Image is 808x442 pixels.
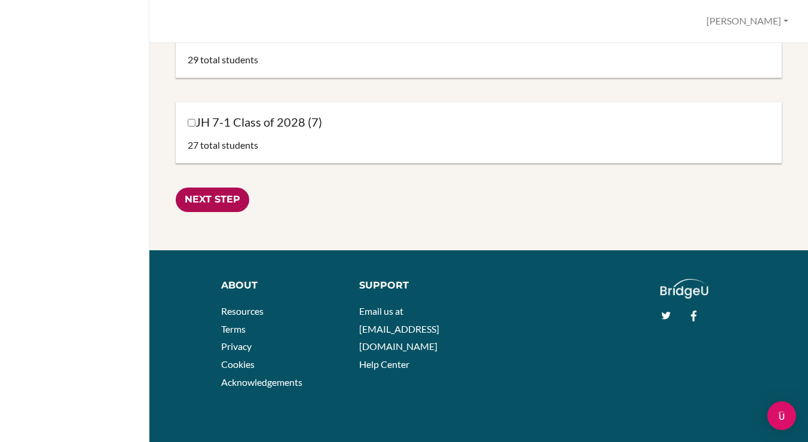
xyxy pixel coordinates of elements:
input: JH 7-1 Class of 2028 (7) [188,119,195,127]
a: Terms [221,323,246,334]
div: About [221,279,341,293]
a: Privacy [221,340,252,352]
span: 29 total students [188,54,258,65]
label: JH 7-1 Class of 2028 (7) [188,114,322,130]
div: Open Intercom Messenger [767,401,796,430]
a: Acknowledgements [221,376,302,388]
a: Resources [221,305,264,317]
a: Help Center [359,358,409,370]
a: Cookies [221,358,255,370]
img: logo_white@2x-f4f0deed5e89b7ecb1c2cc34c3e3d731f90f0f143d5ea2071677605dd97b5244.png [660,279,709,299]
span: 27 total students [188,139,258,151]
input: Next Step [176,188,249,212]
button: [PERSON_NAME] [701,10,794,32]
a: Email us at [EMAIL_ADDRESS][DOMAIN_NAME] [359,305,439,352]
div: Support [359,279,470,293]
